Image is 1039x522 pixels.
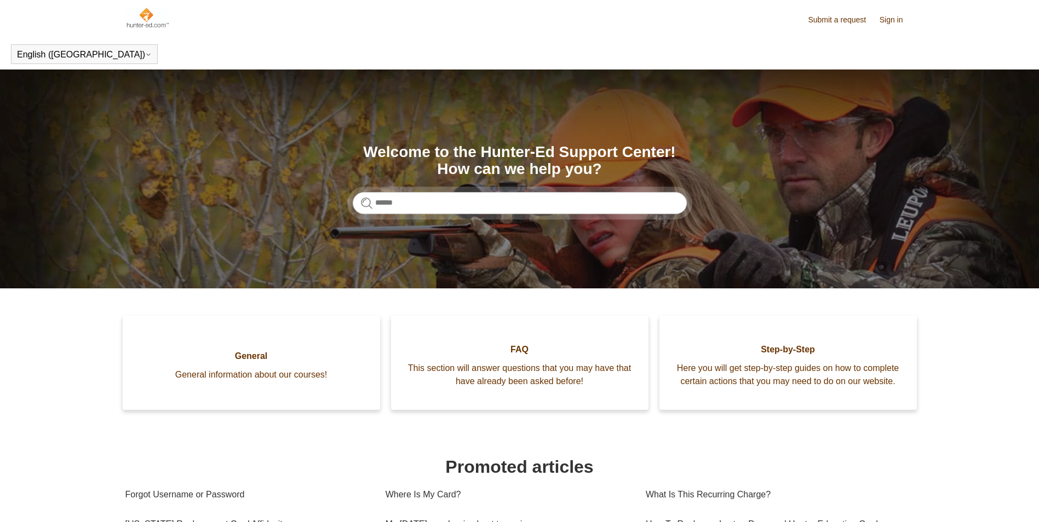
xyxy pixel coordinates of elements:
[353,192,687,214] input: Search
[125,454,914,480] h1: Promoted articles
[123,316,380,410] a: General General information about our courses!
[407,343,632,356] span: FAQ
[676,343,900,356] span: Step-by-Step
[139,350,364,363] span: General
[407,362,632,388] span: This section will answer questions that you may have that have already been asked before!
[125,480,369,509] a: Forgot Username or Password
[353,144,687,178] h1: Welcome to the Hunter-Ed Support Center! How can we help you?
[386,480,629,509] a: Where Is My Card?
[676,362,900,388] span: Here you will get step-by-step guides on how to complete certain actions that you may need to do ...
[139,368,364,381] span: General information about our courses!
[125,7,170,28] img: Hunter-Ed Help Center home page
[391,316,648,410] a: FAQ This section will answer questions that you may have that have already been asked before!
[646,480,906,509] a: What Is This Recurring Charge?
[880,14,914,26] a: Sign in
[17,50,152,60] button: English ([GEOGRAPHIC_DATA])
[659,316,917,410] a: Step-by-Step Here you will get step-by-step guides on how to complete certain actions that you ma...
[808,14,877,26] a: Submit a request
